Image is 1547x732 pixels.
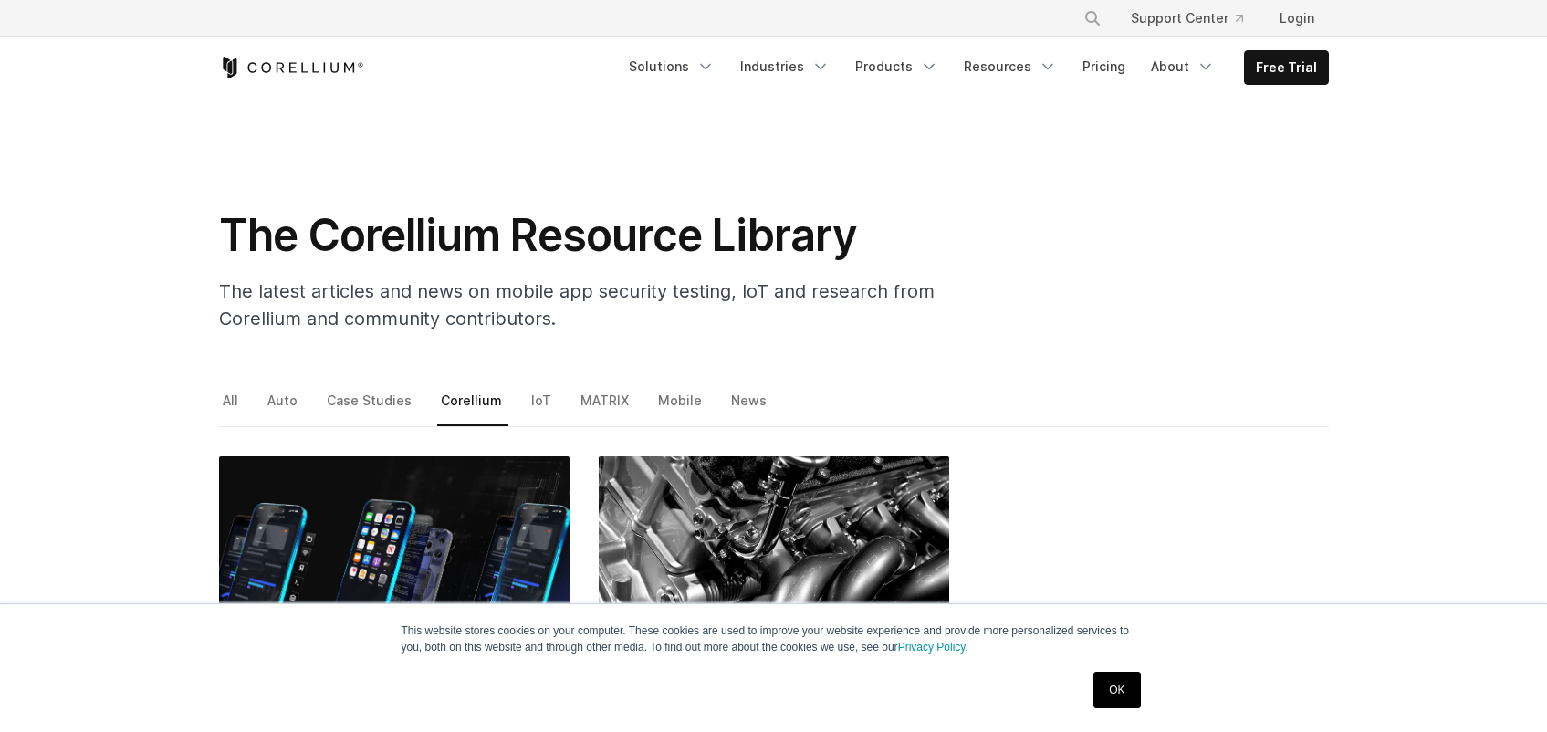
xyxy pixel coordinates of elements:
h1: The Corellium Resource Library [219,208,949,263]
a: Privacy Policy. [898,641,968,654]
a: Auto [264,388,304,426]
a: About [1140,50,1226,83]
a: IoT [528,388,558,426]
a: News [727,388,773,426]
a: Login [1265,2,1329,35]
img: Future of Mobile Security Testing Tools: The Latest New Corellium Products [219,456,570,690]
div: Navigation Menu [618,50,1329,85]
a: Corellium [437,388,508,426]
p: This website stores cookies on your computer. These cookies are used to improve your website expe... [402,622,1146,655]
a: Mobile [654,388,708,426]
a: Corellium Home [219,57,364,78]
a: Industries [729,50,841,83]
span: The latest articles and news on mobile app security testing, IoT and research from Corellium and ... [219,280,935,329]
a: Free Trial [1245,51,1328,84]
button: Search [1076,2,1109,35]
a: Support Center [1116,2,1258,35]
a: Solutions [618,50,726,83]
a: Products [844,50,949,83]
img: Oversimplifying the Arm RD-1AE Secure Boot Process [599,456,949,690]
a: All [219,388,245,426]
div: Navigation Menu [1061,2,1329,35]
a: MATRIX [577,388,635,426]
a: Case Studies [323,388,418,426]
a: OK [1093,672,1140,708]
a: Pricing [1071,50,1136,83]
a: Resources [953,50,1068,83]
